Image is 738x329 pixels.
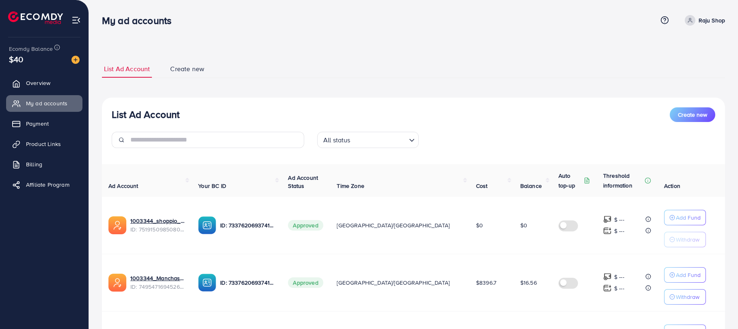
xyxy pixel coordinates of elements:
p: $ --- [614,283,624,293]
span: $0 [476,221,483,229]
span: $8396.7 [476,279,496,287]
p: $ --- [614,226,624,236]
a: Raju Shop [682,15,725,26]
div: Search for option [317,132,419,148]
a: 1003344_Manchaster_1745175503024 [130,274,185,282]
span: Create new [170,64,204,74]
a: Payment [6,115,82,132]
a: My ad accounts [6,95,82,111]
p: Add Fund [676,270,701,280]
span: Balance [520,182,542,190]
p: $ --- [614,215,624,224]
p: Withdraw [676,292,699,302]
span: $40 [9,53,23,65]
span: [GEOGRAPHIC_DATA]/[GEOGRAPHIC_DATA] [337,279,450,287]
span: Your BC ID [198,182,226,190]
span: $0 [520,221,527,229]
img: ic-ba-acc.ded83a64.svg [198,274,216,292]
span: Create new [678,111,707,119]
p: Threshold information [603,171,643,190]
button: Add Fund [664,210,706,225]
img: ic-ads-acc.e4c84228.svg [108,274,126,292]
span: Ecomdy Balance [9,45,53,53]
span: Overview [26,79,50,87]
a: Affiliate Program [6,176,82,193]
img: image [71,56,80,64]
span: $16.56 [520,279,537,287]
p: Auto top-up [558,171,582,190]
p: Add Fund [676,213,701,222]
span: Affiliate Program [26,181,69,189]
span: List Ad Account [104,64,150,74]
h3: List Ad Account [112,109,180,120]
div: <span class='underline'>1003344_shoppio_1750688962312</span></br>7519150985080684551 [130,217,185,233]
span: Time Zone [337,182,364,190]
img: top-up amount [603,227,612,235]
span: My ad accounts [26,99,67,107]
span: ID: 7495471694526988304 [130,283,185,291]
span: All status [322,134,352,146]
span: Cost [476,182,488,190]
button: Withdraw [664,289,706,305]
img: logo [8,11,63,24]
img: top-up amount [603,284,612,292]
a: Overview [6,75,82,91]
span: Ad Account Status [288,174,318,190]
span: Product Links [26,140,61,148]
p: ID: 7337620693741338625 [220,220,275,230]
p: ID: 7337620693741338625 [220,278,275,288]
span: [GEOGRAPHIC_DATA]/[GEOGRAPHIC_DATA] [337,221,450,229]
h3: My ad accounts [102,15,178,26]
span: Action [664,182,680,190]
div: <span class='underline'>1003344_Manchaster_1745175503024</span></br>7495471694526988304 [130,274,185,291]
button: Create new [670,107,715,122]
input: Search for option [353,133,406,146]
button: Add Fund [664,267,706,283]
a: 1003344_shoppio_1750688962312 [130,217,185,225]
span: ID: 7519150985080684551 [130,225,185,233]
p: Raju Shop [699,15,725,25]
button: Withdraw [664,232,706,247]
img: ic-ba-acc.ded83a64.svg [198,216,216,234]
p: $ --- [614,272,624,282]
a: Billing [6,156,82,172]
img: top-up amount [603,272,612,281]
span: Billing [26,160,42,168]
p: Withdraw [676,235,699,244]
span: Ad Account [108,182,139,190]
span: Payment [26,120,49,128]
img: menu [71,15,81,25]
a: Product Links [6,136,82,152]
img: top-up amount [603,215,612,224]
span: Approved [288,277,323,288]
img: ic-ads-acc.e4c84228.svg [108,216,126,234]
span: Approved [288,220,323,231]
